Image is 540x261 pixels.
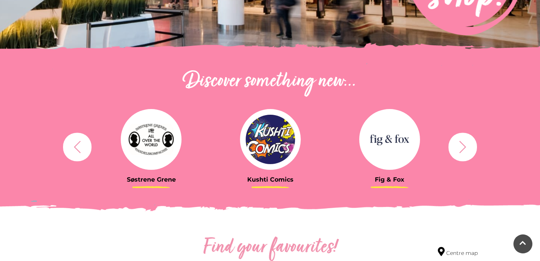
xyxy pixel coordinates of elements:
h3: Kushti Comics [216,176,324,183]
a: Centre map [438,247,478,257]
h3: Fig & Fox [336,176,444,183]
a: Fig & Fox [336,109,444,183]
a: Søstrene Grene [97,109,205,183]
a: Kushti Comics [216,109,324,183]
h2: Discover something new... [59,70,481,94]
h2: Find your favourites! [131,236,409,260]
h3: Søstrene Grene [97,176,205,183]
